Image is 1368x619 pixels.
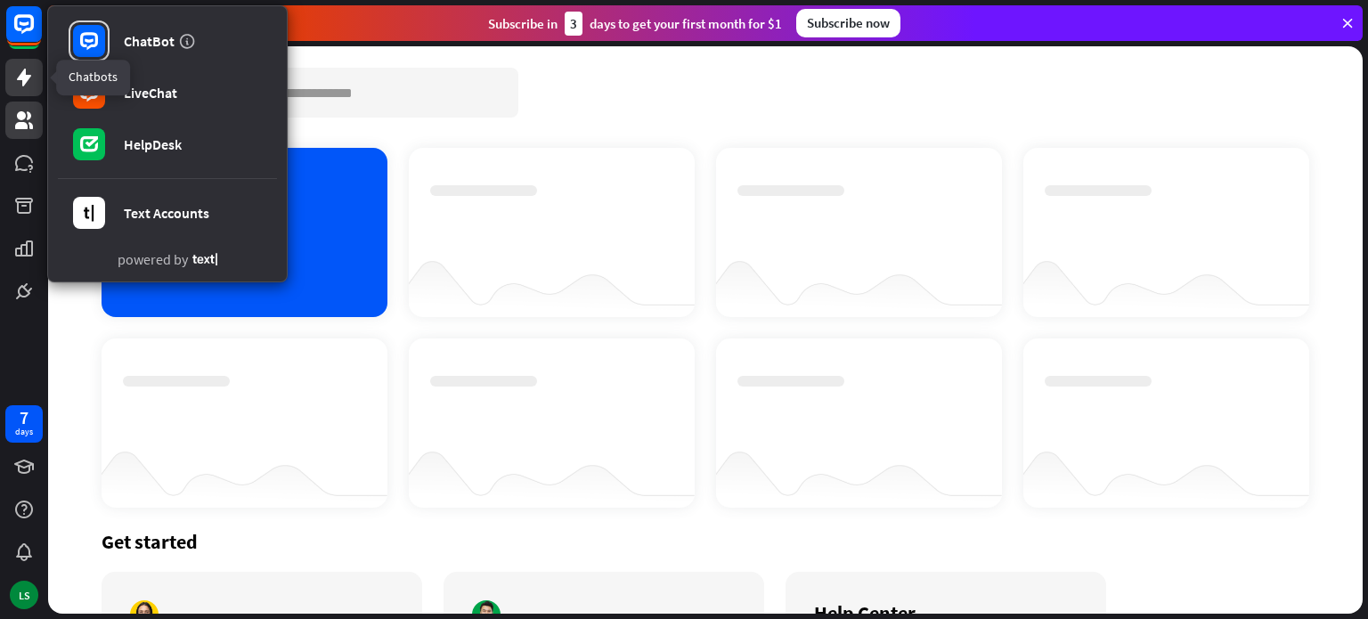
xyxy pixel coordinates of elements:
[5,405,43,443] a: 7 days
[102,529,1309,554] div: Get started
[15,426,33,438] div: days
[14,7,68,61] button: Open LiveChat chat widget
[10,581,38,609] div: LS
[796,9,900,37] div: Subscribe now
[20,410,28,426] div: 7
[565,12,582,36] div: 3
[488,12,782,36] div: Subscribe in days to get your first month for $1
